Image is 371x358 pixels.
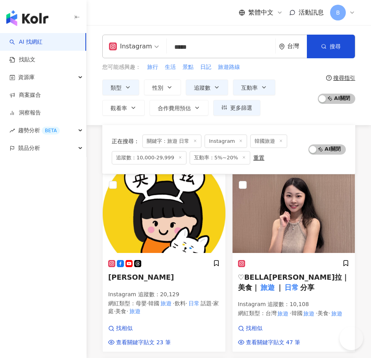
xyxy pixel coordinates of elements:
[108,339,171,347] a: 查看關鍵字貼文 23 筆
[158,105,191,111] span: 合作費用預估
[290,310,291,316] span: ·
[299,9,324,16] span: 活動訊息
[218,63,240,71] span: 旅遊路線
[112,151,186,164] span: 追蹤數：10,000-29,999
[330,43,341,50] span: 搜尋
[317,310,329,316] span: 美食
[6,10,48,26] img: logo
[250,135,287,148] span: 韓國旅遊
[142,135,201,148] span: 關鍵字：旅遊 日常
[266,310,277,316] span: 台灣
[114,308,115,314] span: ·
[9,91,41,99] a: 商案媒合
[330,309,343,318] mark: 旅遊
[238,325,301,332] a: 找相似
[111,85,122,91] span: 類型
[277,309,290,318] mark: 旅遊
[182,63,194,72] button: 景點
[18,139,40,157] span: 競品分析
[212,300,213,306] span: ·
[238,310,350,317] p: 網紅類型 ：
[259,282,276,293] mark: 旅遊
[190,151,250,164] span: 互動率：5%~20%
[165,63,176,71] span: 生活
[9,128,15,133] span: rise
[303,309,316,318] mark: 旅遊
[148,300,159,306] span: 韓國
[152,85,163,91] span: 性別
[144,79,181,95] button: 性別
[186,79,228,95] button: 追蹤數
[246,339,301,347] span: 查看關鍵字貼文 47 筆
[103,174,225,253] img: KOL Avatar
[147,63,158,71] span: 旅行
[187,299,201,308] mark: 日常
[200,63,211,71] span: 日記
[112,138,139,144] span: 正在搜尋 ：
[9,109,41,117] a: 洞察報告
[230,105,252,111] span: 更多篩選
[326,75,332,81] span: question-circle
[213,100,260,116] button: 更多篩選
[147,63,159,72] button: 旅行
[233,79,275,95] button: 互動率
[116,339,171,347] span: 查看關鍵字貼文 23 筆
[150,100,209,116] button: 合作費用預估
[116,325,133,332] span: 找相似
[147,300,148,306] span: ·
[128,307,142,316] mark: 旅遊
[102,174,226,352] a: KOL Avatar[PERSON_NAME]Instagram 追蹤數：20,129網紅類型：母嬰·韓國旅遊·飲料·日常話題·家庭·美食·旅遊找相似查看關鍵字貼文 23 筆
[18,68,35,86] span: 資源庫
[173,300,174,306] span: ·
[186,300,187,306] span: ·
[253,155,264,161] div: 重置
[159,299,173,308] mark: 旅遊
[183,63,194,71] span: 景點
[109,40,152,53] div: Instagram
[248,8,273,17] span: 繁體中文
[200,63,212,72] button: 日記
[246,325,262,332] span: 找相似
[9,38,42,46] a: searchAI 找網紅
[201,300,212,306] span: 話題
[108,273,174,281] span: [PERSON_NAME]
[108,325,171,332] a: 找相似
[238,301,350,308] p: Instagram 追蹤數 ： 10,108
[307,35,355,58] button: 搜尋
[316,310,317,316] span: ·
[276,283,283,292] span: ｜
[329,310,330,316] span: ·
[205,135,247,148] span: Instagram
[333,75,355,81] div: 搜尋指引
[102,63,141,71] span: 您可能感興趣：
[111,105,127,111] span: 觀看率
[238,273,349,291] span: ♡︎BELLA[PERSON_NAME]拉｜美食｜
[233,174,355,253] img: KOL Avatar
[175,300,186,306] span: 飲料
[279,44,285,50] span: environment
[232,174,356,352] a: KOL Avatar♡︎BELLA[PERSON_NAME]拉｜美食｜旅遊｜日常分享Instagram 追蹤數：10,108網紅類型：台灣旅遊·韓國旅遊·美食·旅遊找相似查看關鍵字貼文 47 筆
[300,283,314,292] span: 分享
[18,122,60,139] span: 趨勢分析
[136,300,147,306] span: 母嬰
[108,300,219,314] span: 家庭
[126,308,128,314] span: ·
[340,327,363,350] iframe: Help Scout Beacon - Open
[292,310,303,316] span: 韓國
[108,291,220,299] p: Instagram 追蹤數 ： 20,129
[241,85,258,91] span: 互動率
[102,100,145,116] button: 觀看率
[164,63,176,72] button: 生活
[108,300,220,315] p: 網紅類型 ：
[287,43,307,50] div: 台灣
[9,56,35,64] a: 找貼文
[218,63,240,72] button: 旅遊路線
[115,308,126,314] span: 美食
[42,127,60,135] div: BETA
[102,79,139,95] button: 類型
[238,339,301,347] a: 查看關鍵字貼文 47 筆
[336,8,340,17] span: B
[194,85,210,91] span: 追蹤數
[283,282,300,293] mark: 日常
